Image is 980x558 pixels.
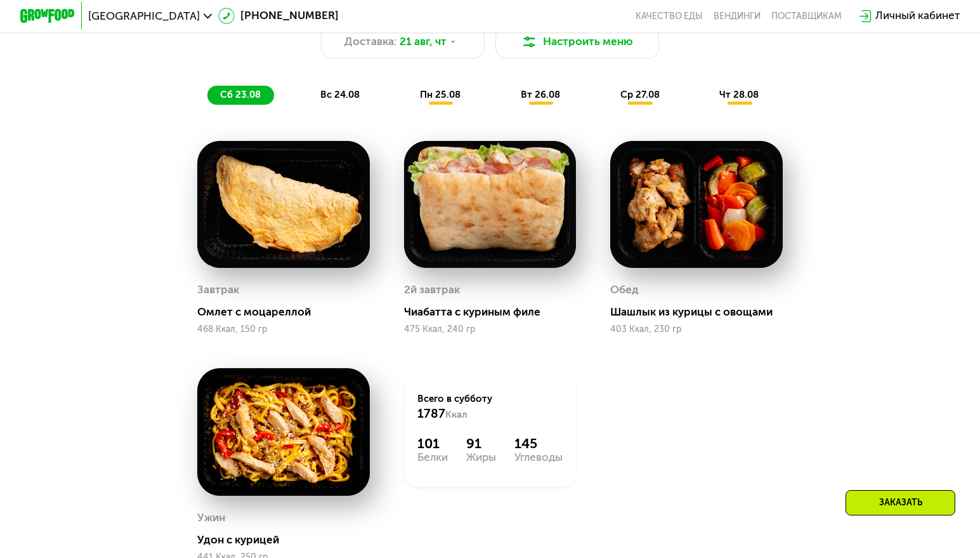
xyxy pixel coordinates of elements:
[197,279,239,300] div: Завтрак
[514,452,563,463] div: Углеводы
[495,25,659,58] button: Настроить меню
[846,490,955,515] div: Заказать
[404,279,460,300] div: 2й завтрак
[610,279,639,300] div: Обед
[445,409,467,420] span: Ккал
[344,34,396,50] span: Доставка:
[417,436,448,453] div: 101
[197,324,370,335] div: 468 Ккал, 150 гр
[417,392,563,422] div: Всего в субботу
[197,507,225,528] div: Ужин
[875,8,960,24] div: Личный кабинет
[417,406,445,421] span: 1787
[620,89,660,100] span: ср 27.08
[521,89,560,100] span: вт 26.08
[404,324,577,335] div: 475 Ккал, 240 гр
[404,305,587,319] div: Чиабатта с куриным филе
[719,89,759,100] span: чт 28.08
[320,89,360,100] span: вс 24.08
[514,436,563,453] div: 145
[88,11,200,22] span: [GEOGRAPHIC_DATA]
[714,11,761,22] a: Вендинги
[771,11,842,22] div: поставщикам
[220,89,261,100] span: сб 23.08
[466,436,496,453] div: 91
[417,452,448,463] div: Белки
[197,533,381,547] div: Удон с курицей
[636,11,703,22] a: Качество еды
[197,305,381,319] div: Омлет с моцареллой
[420,89,461,100] span: пн 25.08
[218,8,338,24] a: [PHONE_NUMBER]
[466,452,496,463] div: Жиры
[400,34,447,50] span: 21 авг, чт
[610,324,783,335] div: 403 Ккал, 230 гр
[610,305,794,319] div: Шашлык из курицы с овощами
